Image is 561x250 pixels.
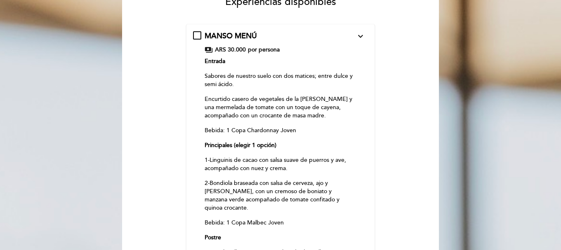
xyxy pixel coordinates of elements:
strong: Postre [205,234,221,241]
p: 1-Linguinis de cacao con salsa suave de puerros y ave, acompañado con nuez y crema. [205,156,356,173]
p: 2-Bondiola braseada con salsa de cerveza, ajo y [PERSON_NAME], con un cremoso de boniato y manzan... [205,179,356,212]
span: MANSO MENÚ [205,31,257,40]
p: Bebida: 1 Copa Malbec Joven [205,219,356,227]
p: Bebida: 1 Copa Chardonnay Joven [205,126,356,135]
strong: Principales (elegir 1 opción) [205,142,276,149]
i: expand_more [356,31,365,41]
p: Sabores de nuestro suelo con dos matices; entre dulce y semi ácido. [205,72,356,89]
button: expand_more [353,31,368,42]
span: ARS 30.000 [215,46,246,54]
span: por persona [248,46,280,54]
span: payments [205,46,213,54]
strong: Entrada [205,58,225,65]
p: Encurtido casero de vegetales de la [PERSON_NAME] y una mermelada de tomate con un toque de cayen... [205,95,356,120]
